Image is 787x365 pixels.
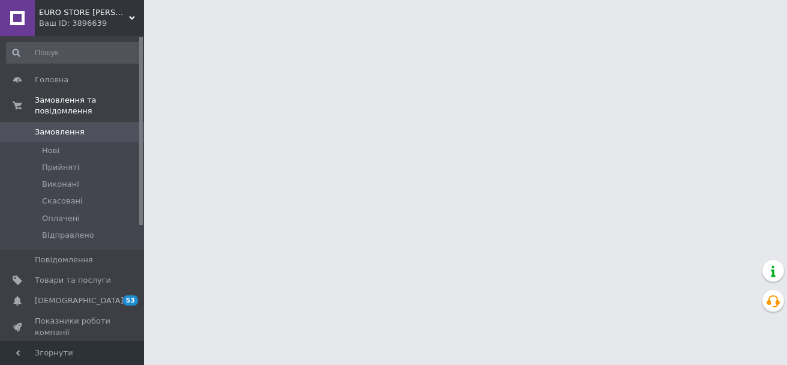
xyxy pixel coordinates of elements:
[35,74,68,85] span: Головна
[35,275,111,286] span: Товари та послуги
[35,95,144,116] span: Замовлення та повідомлення
[42,213,80,224] span: Оплачені
[123,295,138,306] span: 53
[35,316,111,337] span: Показники роботи компанії
[35,127,85,137] span: Замовлення
[42,230,94,241] span: Відправлено
[6,42,142,64] input: Пошук
[42,196,83,207] span: Скасовані
[39,18,144,29] div: Ваш ID: 3896639
[42,179,79,190] span: Виконані
[35,295,124,306] span: [DEMOGRAPHIC_DATA]
[42,162,79,173] span: Прийняті
[42,145,59,156] span: Нові
[35,255,93,265] span: Повідомлення
[39,7,129,18] span: EURO STORE GILLETTE ORIGINAL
